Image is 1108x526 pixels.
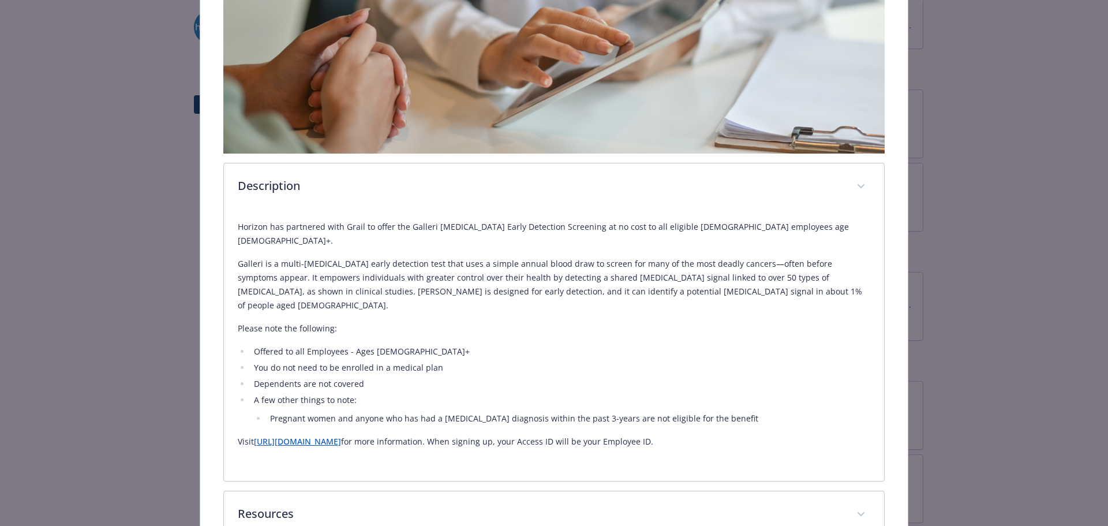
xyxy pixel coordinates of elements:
[238,220,871,248] p: Horizon has partnered with Grail to offer the Galleri [MEDICAL_DATA] Early Detection Screening at...
[238,177,843,195] p: Description
[238,435,871,449] p: Visit for more information. When signing up, your Access ID will be your Employee ID.
[224,211,885,481] div: Description
[238,322,871,335] p: Please note the following:
[254,436,341,447] a: [URL][DOMAIN_NAME]
[250,393,871,426] li: A few other things to note:
[224,163,885,211] div: Description
[250,361,871,375] li: You do not need to be enrolled in a medical plan
[250,345,871,359] li: Offered to all Employees - Ages [DEMOGRAPHIC_DATA]+
[250,377,871,391] li: Dependents are not covered
[267,412,871,426] li: Pregnant women and anyone who has had a [MEDICAL_DATA] diagnosis within the past 3-years are not ...
[238,505,843,523] p: Resources
[238,257,871,312] p: Galleri is a multi-[MEDICAL_DATA] early detection test that uses a simple annual blood draw to sc...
